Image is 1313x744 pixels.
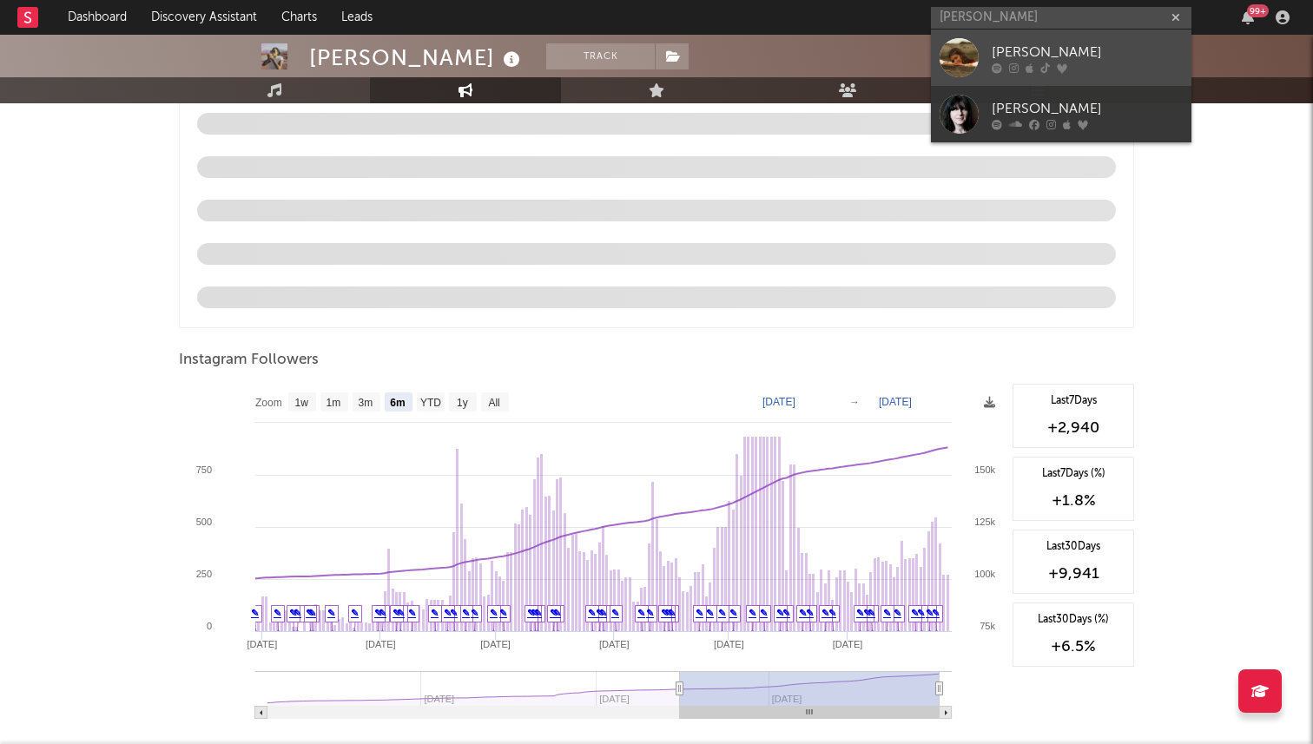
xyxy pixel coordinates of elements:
[917,608,925,618] a: ✎
[776,608,784,618] a: ✎
[799,608,807,618] a: ✎
[471,608,478,618] a: ✎
[883,608,891,618] a: ✎
[588,608,596,618] a: ✎
[1247,4,1269,17] div: 99 +
[1022,539,1125,555] div: Last 30 Days
[196,464,212,475] text: 750
[196,517,212,527] text: 500
[289,608,297,618] a: ✎
[1022,466,1125,482] div: Last 7 Days (%)
[1022,393,1125,409] div: Last 7 Days
[911,608,919,618] a: ✎
[706,608,714,618] a: ✎
[251,608,259,618] a: ✎
[596,608,604,618] a: ✎
[714,639,744,649] text: [DATE]
[931,86,1191,142] a: [PERSON_NAME]
[480,639,511,649] text: [DATE]
[1242,10,1254,24] button: 99+
[546,43,655,69] button: Track
[974,464,995,475] text: 150k
[327,397,341,409] text: 1m
[1022,636,1125,657] div: +6.5 %
[661,608,669,618] a: ✎
[359,397,373,409] text: 3m
[306,608,313,618] a: ✎
[718,608,726,618] a: ✎
[782,608,790,618] a: ✎
[179,350,319,371] span: Instagram Followers
[863,608,871,618] a: ✎
[637,608,645,618] a: ✎
[1022,418,1125,438] div: +2,940
[760,608,768,618] a: ✎
[696,608,703,618] a: ✎
[980,621,995,631] text: 75k
[992,98,1183,119] div: [PERSON_NAME]
[379,608,386,618] a: ✎
[868,608,875,618] a: ✎
[393,608,400,618] a: ✎
[295,397,309,409] text: 1w
[611,608,619,618] a: ✎
[309,43,525,72] div: [PERSON_NAME]
[1022,612,1125,628] div: Last 30 Days (%)
[274,608,281,618] a: ✎
[749,608,756,618] a: ✎
[932,608,940,618] a: ✎
[327,608,335,618] a: ✎
[879,396,912,408] text: [DATE]
[294,608,301,618] a: ✎
[462,608,470,618] a: ✎
[894,608,901,618] a: ✎
[390,397,405,409] text: 6m
[762,396,795,408] text: [DATE]
[247,639,278,649] text: [DATE]
[366,639,396,649] text: [DATE]
[527,608,535,618] a: ✎
[457,397,468,409] text: 1y
[729,608,737,618] a: ✎
[974,569,995,579] text: 100k
[450,608,458,618] a: ✎
[926,608,934,618] a: ✎
[488,397,499,409] text: All
[351,608,359,618] a: ✎
[499,608,507,618] a: ✎
[828,608,836,618] a: ✎
[207,621,212,631] text: 0
[849,396,860,408] text: →
[408,608,416,618] a: ✎
[397,608,405,618] a: ✎
[550,608,558,618] a: ✎
[992,42,1183,63] div: [PERSON_NAME]
[599,639,630,649] text: [DATE]
[196,569,212,579] text: 250
[444,608,452,618] a: ✎
[420,397,441,409] text: YTD
[931,7,1191,29] input: Search for artists
[374,608,382,618] a: ✎
[856,608,864,618] a: ✎
[490,608,498,618] a: ✎
[1022,563,1125,584] div: +9,941
[931,30,1191,86] a: [PERSON_NAME]
[974,517,995,527] text: 125k
[821,608,829,618] a: ✎
[806,608,814,618] a: ✎
[646,608,654,618] a: ✎
[1022,491,1125,511] div: +1.8 %
[255,397,282,409] text: Zoom
[833,639,863,649] text: [DATE]
[431,608,439,618] a: ✎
